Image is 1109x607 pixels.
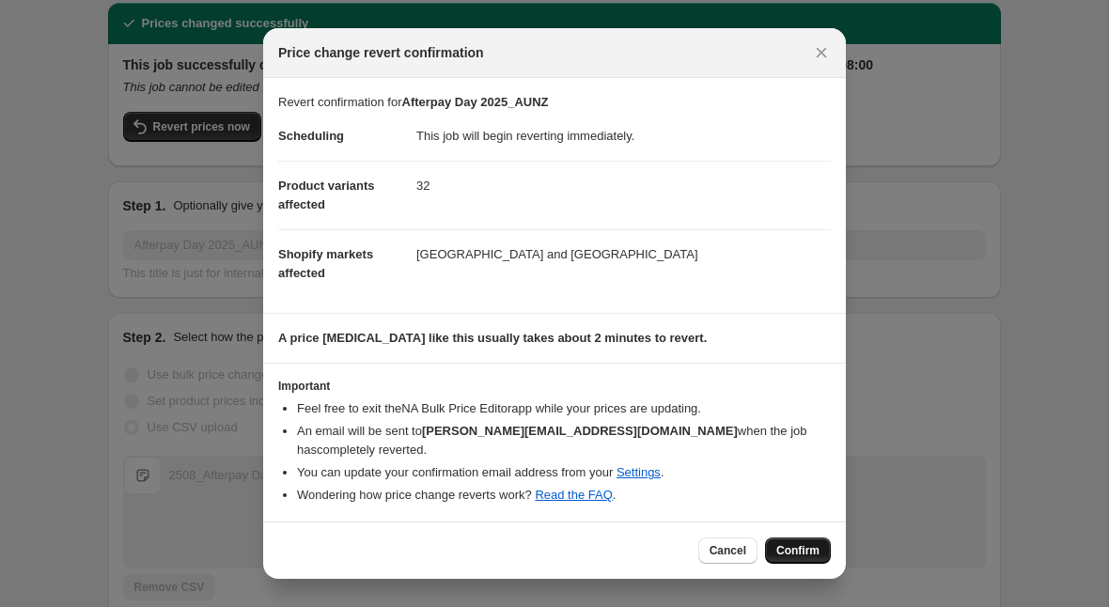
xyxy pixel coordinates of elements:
[278,331,707,345] b: A price [MEDICAL_DATA] like this usually takes about 2 minutes to revert.
[278,43,484,62] span: Price change revert confirmation
[278,179,375,211] span: Product variants affected
[278,93,831,112] p: Revert confirmation for
[710,543,746,558] span: Cancel
[416,229,831,279] dd: [GEOGRAPHIC_DATA] and [GEOGRAPHIC_DATA]
[297,486,831,505] li: Wondering how price change reverts work? .
[278,129,344,143] span: Scheduling
[278,247,373,280] span: Shopify markets affected
[765,537,831,564] button: Confirm
[297,463,831,482] li: You can update your confirmation email address from your .
[402,95,549,109] b: Afterpay Day 2025_AUNZ
[297,422,831,459] li: An email will be sent to when the job has completely reverted .
[422,424,738,438] b: [PERSON_NAME][EMAIL_ADDRESS][DOMAIN_NAME]
[416,161,831,210] dd: 32
[278,379,831,394] h3: Important
[698,537,758,564] button: Cancel
[297,399,831,418] li: Feel free to exit the NA Bulk Price Editor app while your prices are updating.
[776,543,820,558] span: Confirm
[416,112,831,161] dd: This job will begin reverting immediately.
[808,39,835,66] button: Close
[617,465,661,479] a: Settings
[535,488,612,502] a: Read the FAQ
